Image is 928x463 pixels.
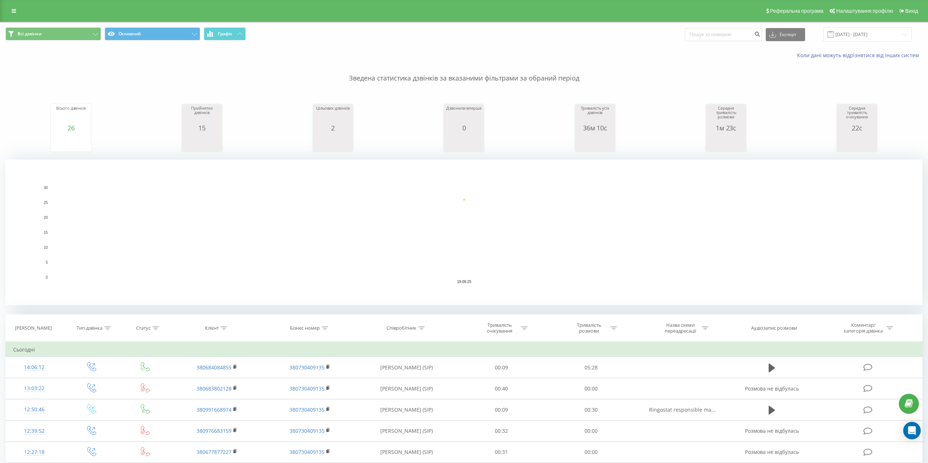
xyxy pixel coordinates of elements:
[5,27,101,40] button: Всі дзвінки
[577,124,613,132] div: 36м 10с
[770,8,824,14] span: Реферальна програма
[903,422,921,439] div: Open Intercom Messenger
[18,31,42,37] span: Всі дзвінки
[842,322,885,334] div: Коментар/категорія дзвінка
[44,201,48,205] text: 25
[457,442,546,463] td: 00:31
[577,132,613,153] svg: A chart.
[751,325,797,331] div: Аудіозапис розмови
[446,124,482,132] div: 0
[546,399,636,420] td: 00:30
[836,8,893,14] span: Налаштування профілю
[197,406,232,413] a: 380991668974
[197,427,232,434] a: 380976683159
[766,28,805,41] button: Експорт
[53,106,89,124] div: Всього дзвінків
[708,132,744,153] svg: A chart.
[546,442,636,463] td: 00:00
[315,124,351,132] div: 2
[387,325,416,331] div: Співробітник
[457,420,546,442] td: 00:32
[184,124,220,132] div: 15
[5,59,923,83] p: Зведена статистика дзвінків за вказаними фільтрами за обраний період
[13,381,56,396] div: 13:03:22
[13,403,56,417] div: 12:50:46
[184,132,220,153] svg: A chart.
[661,322,700,334] div: Назва схеми переадресації
[184,106,220,124] div: Прийнятих дзвінків
[839,132,875,153] svg: A chart.
[446,106,482,124] div: Дзвонили вперше
[685,28,762,41] input: Пошук за номером
[44,216,48,220] text: 20
[218,31,232,36] span: Графік
[44,186,48,190] text: 30
[357,442,457,463] td: [PERSON_NAME] (SIP)
[649,406,716,413] span: Ringostat responsible ma...
[13,360,56,374] div: 14:06:12
[205,325,219,331] div: Клієнт
[290,427,325,434] a: 380730409135
[570,322,609,334] div: Тривалість розмови
[53,132,89,153] svg: A chart.
[44,246,48,250] text: 10
[290,448,325,455] a: 380730409135
[46,275,48,279] text: 0
[197,364,232,371] a: 380684084855
[15,325,52,331] div: [PERSON_NAME]
[546,420,636,442] td: 00:00
[13,424,56,438] div: 12:39:52
[197,385,232,392] a: 380683802128
[6,342,923,357] td: Сьогодні
[457,357,546,378] td: 00:09
[745,448,799,455] span: Розмова не відбулась
[745,427,799,434] span: Розмова не відбулась
[546,357,636,378] td: 05:28
[457,378,546,399] td: 00:40
[5,160,923,305] svg: A chart.
[357,399,457,420] td: [PERSON_NAME] (SIP)
[446,132,482,153] svg: A chart.
[905,8,918,14] span: Вихід
[77,325,102,331] div: Тип дзвінка
[357,357,457,378] td: [PERSON_NAME] (SIP)
[204,27,246,40] button: Графік
[745,385,799,392] span: Розмова не відбулась
[290,385,325,392] a: 380730409135
[13,445,56,459] div: 12:27:18
[136,325,151,331] div: Статус
[546,378,636,399] td: 00:00
[46,260,48,264] text: 5
[708,106,744,124] div: Середня тривалість розмови
[577,106,613,124] div: Тривалість усіх дзвінків
[708,124,744,132] div: 1м 23с
[290,364,325,371] a: 380730409135
[44,231,48,235] text: 15
[53,124,89,132] div: 26
[105,27,200,40] button: Основний
[839,106,875,124] div: Середня тривалість очікування
[315,132,351,153] svg: A chart.
[797,52,923,59] a: Коли дані можуть відрізнятися вiд інших систем
[197,448,232,455] a: 380677877227
[315,106,351,124] div: Цільових дзвінків
[457,399,546,420] td: 00:09
[357,420,457,442] td: [PERSON_NAME] (SIP)
[480,322,519,334] div: Тривалість очікування
[457,280,471,284] text: 19.09.25
[357,378,457,399] td: [PERSON_NAME] (SIP)
[290,325,320,331] div: Бізнес номер
[839,124,875,132] div: 22с
[290,406,325,413] a: 380730409135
